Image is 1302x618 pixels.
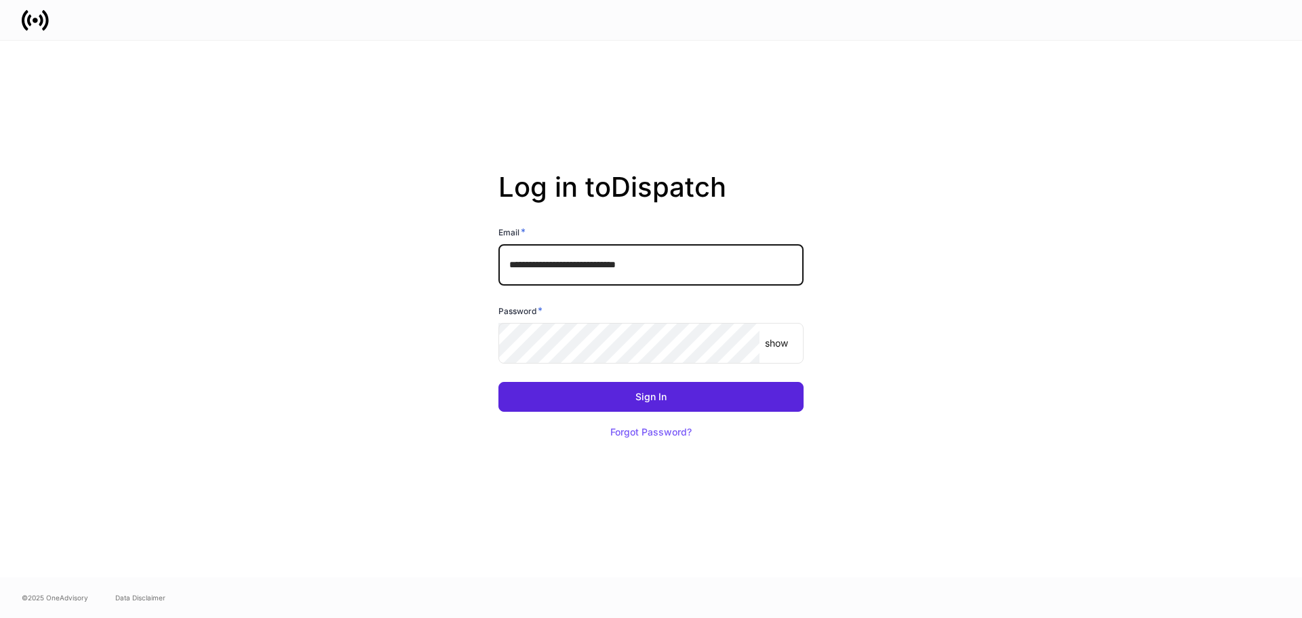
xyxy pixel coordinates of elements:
h2: Log in to Dispatch [498,171,804,225]
span: © 2025 OneAdvisory [22,592,88,603]
p: show [765,336,788,350]
button: Sign In [498,382,804,412]
div: Sign In [635,392,667,402]
button: Forgot Password? [593,417,709,447]
a: Data Disclaimer [115,592,165,603]
div: Forgot Password? [610,427,692,437]
h6: Email [498,225,526,239]
h6: Password [498,304,542,317]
